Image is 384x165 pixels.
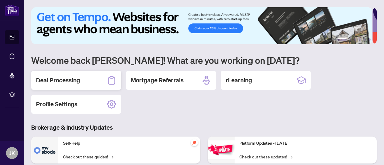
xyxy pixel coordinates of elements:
a: Check out these updates!→ [239,153,292,160]
button: 2 [349,38,352,41]
img: logo [5,4,19,16]
h2: Deal Processing [36,76,80,84]
button: 3 [354,38,356,41]
h2: Mortgage Referrals [131,76,184,84]
h3: Brokerage & Industry Updates [31,123,377,132]
button: 4 [359,38,361,41]
h2: rLearning [226,76,252,84]
p: Self-Help [63,140,196,147]
button: 6 [368,38,371,41]
img: Slide 0 [31,7,372,44]
img: Platform Updates - June 23, 2025 [208,140,235,159]
p: Platform Updates - [DATE] [239,140,372,147]
h2: Profile Settings [36,100,77,108]
span: → [289,153,292,160]
span: → [110,153,113,160]
img: Self-Help [31,137,58,164]
button: Open asap [360,144,378,162]
button: 5 [364,38,366,41]
a: Check out these guides!→ [63,153,113,160]
h1: Welcome back [PERSON_NAME]! What are you working on [DATE]? [31,55,377,66]
span: JK [9,149,15,157]
button: 1 [337,38,347,41]
span: pushpin [191,139,198,146]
